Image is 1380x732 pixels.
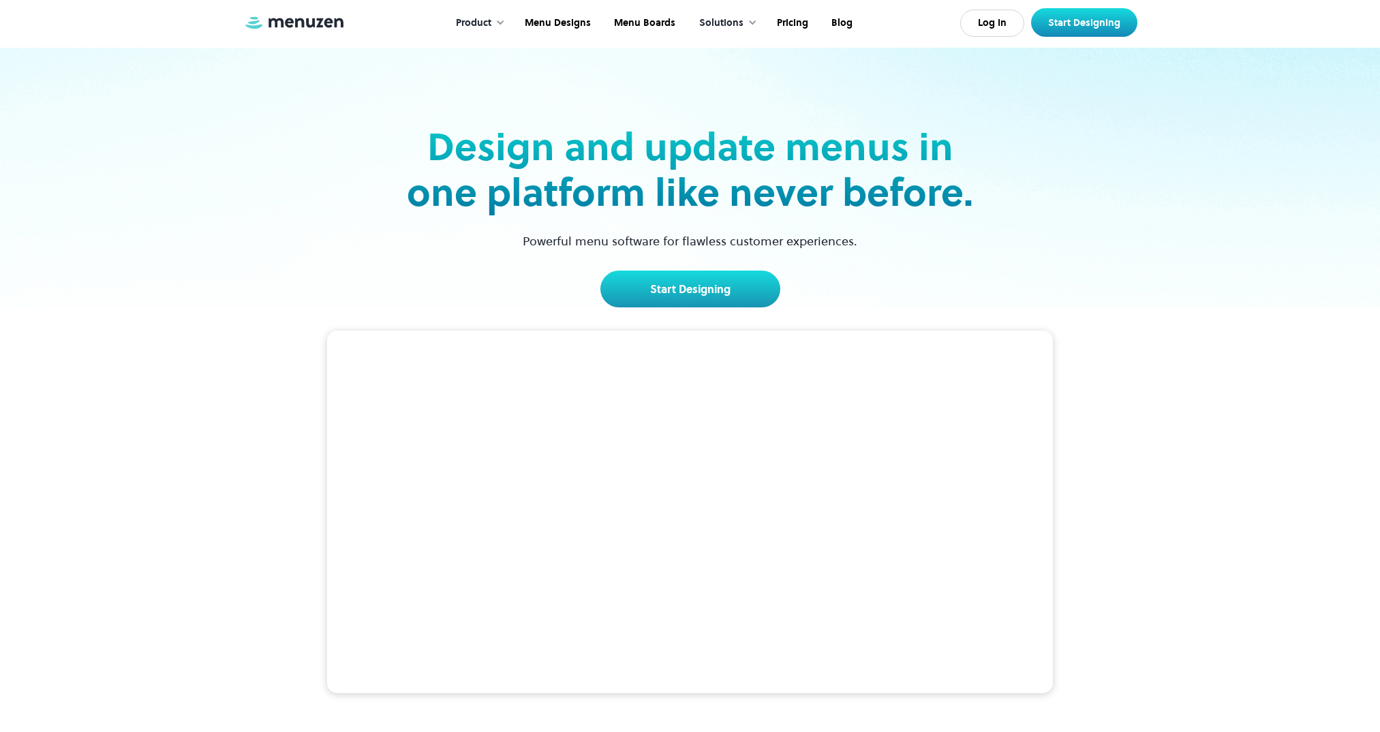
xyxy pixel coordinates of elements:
[1031,8,1137,37] a: Start Designing
[512,2,601,44] a: Menu Designs
[600,271,780,307] a: Start Designing
[442,2,512,44] div: Product
[764,2,818,44] a: Pricing
[960,10,1024,37] a: Log In
[699,16,743,31] div: Solutions
[818,2,863,44] a: Blog
[403,124,978,215] h2: Design and update menus in one platform like never before.
[686,2,764,44] div: Solutions
[456,16,491,31] div: Product
[601,2,686,44] a: Menu Boards
[506,232,874,250] p: Powerful menu software for flawless customer experiences.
